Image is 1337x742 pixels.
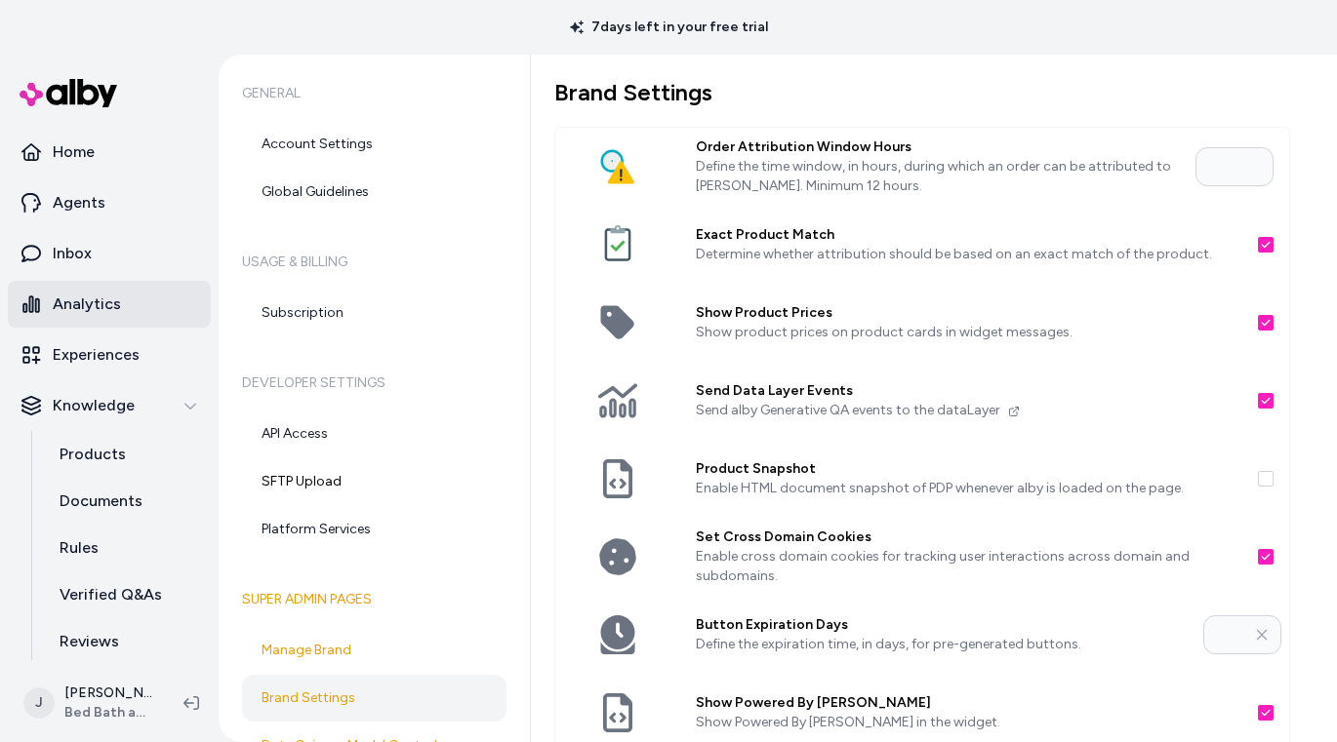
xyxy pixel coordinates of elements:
a: Analytics [8,281,211,328]
label: Button Expiration Days [696,615,1188,635]
p: Determine whether attribution should be based on an exact match of the product. [696,245,1242,264]
p: Products [60,443,126,466]
a: Home [8,129,211,176]
a: API Access [242,410,506,457]
a: Inbox [8,230,211,277]
h6: Developer Settings [242,356,506,410]
a: Agents [8,179,211,226]
a: Products [40,431,211,478]
p: Inbox [53,242,92,265]
p: Verified Q&As [60,583,162,606]
label: Show Powered By [PERSON_NAME] [696,693,1242,713]
a: Platform Services [242,506,506,553]
p: Experiences [53,343,140,367]
span: Bed Bath and Beyond [64,703,152,722]
label: Set Cross Domain Cookies [696,527,1242,547]
p: Reviews [60,630,119,653]
label: Exact Product Match [696,225,1242,245]
p: Enable HTML document snapshot of PDP whenever alby is loaded on the page. [696,479,1242,498]
p: Documents [60,489,142,513]
p: Knowledge [53,394,135,417]
a: Documents [40,478,211,525]
p: Analytics [53,293,121,316]
p: [PERSON_NAME] [64,683,152,703]
button: Knowledge [8,382,211,429]
h1: Brand Settings [554,78,1290,107]
label: Order Attribution Window Hours [696,137,1180,157]
a: Experiences [8,332,211,378]
a: Verified Q&As [40,571,211,618]
a: Subscription [242,290,506,336]
p: Show product prices on product cards in widget messages. [696,323,1242,342]
img: alby Logo [20,79,117,107]
p: Define the time window, in hours, during which an order can be attributed to [PERSON_NAME]. Minim... [696,157,1180,196]
p: 7 days left in your free trial [558,18,780,37]
p: Agents [53,191,105,215]
label: Send Data Layer Events [696,381,1242,401]
span: J [23,687,55,719]
p: Show Powered By [PERSON_NAME] in the widget. [696,713,1242,732]
button: J[PERSON_NAME]Bed Bath and Beyond [12,672,168,734]
h6: General [242,66,506,121]
label: Product Snapshot [696,459,1242,479]
a: Reviews [40,618,211,665]
a: Brand Settings [242,675,506,722]
a: Rules [40,525,211,571]
p: Home [53,140,95,164]
a: Global Guidelines [242,169,506,215]
a: Manage Brand [242,627,506,674]
a: Account Settings [242,121,506,168]
p: Send alby Generative QA events to the dataLayer [696,401,1242,420]
p: Rules [60,536,99,560]
h6: Super Admin Pages [242,572,506,627]
h6: Usage & Billing [242,235,506,290]
p: Enable cross domain cookies for tracking user interactions across domain and subdomains. [696,547,1242,586]
p: Define the expiration time, in days, for pre-generated buttons. [696,635,1188,654]
a: SFTP Upload [242,458,506,505]
label: Show Product Prices [696,303,1242,323]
